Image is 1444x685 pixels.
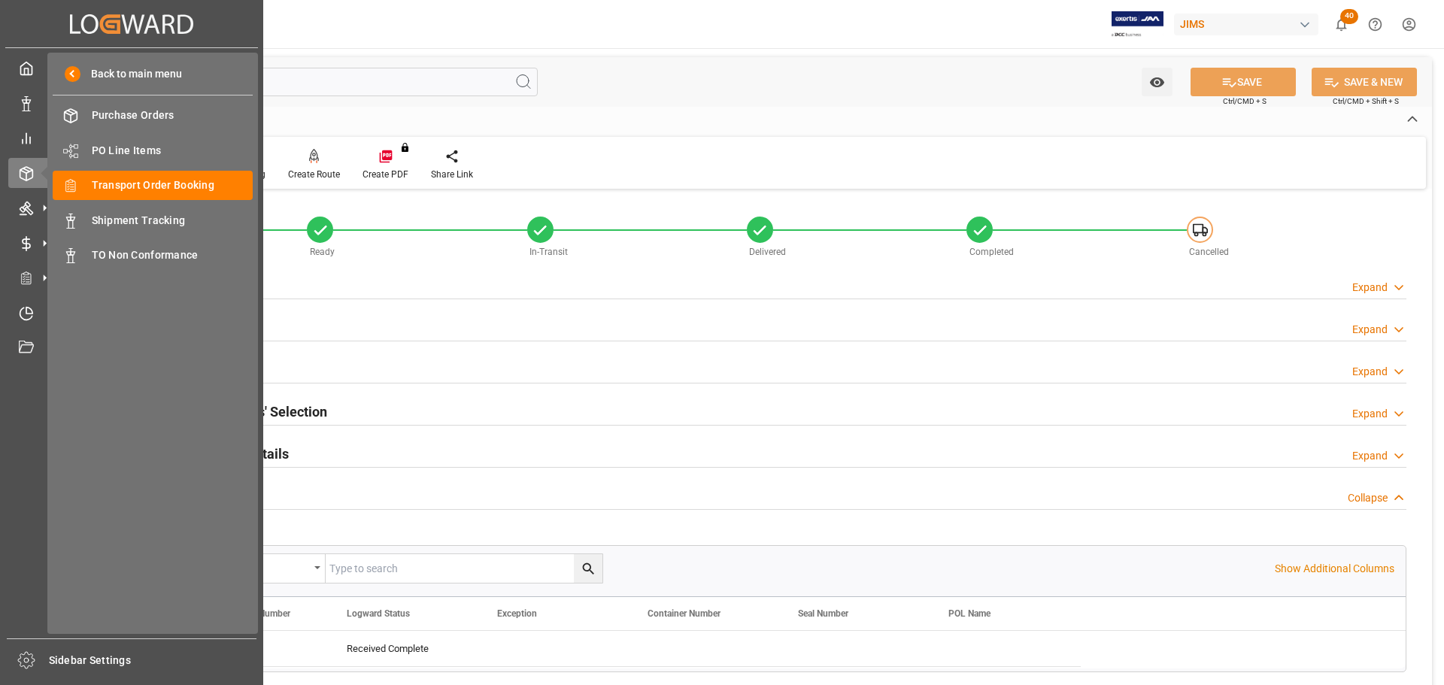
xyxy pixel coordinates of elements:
a: TO Non Conformance [53,241,253,270]
span: Seal Number [798,608,848,619]
div: Expand [1352,364,1388,380]
div: Received Complete [347,632,461,666]
a: Transport Order Booking [53,171,253,200]
span: Purchase Orders [92,108,253,123]
img: Exertis%20JAM%20-%20Email%20Logo.jpg_1722504956.jpg [1112,11,1163,38]
a: My Cockpit [8,53,255,83]
a: Shipment Tracking [53,205,253,235]
span: Container Number [648,608,720,619]
span: Ctrl/CMD + Shift + S [1333,95,1399,107]
button: show 40 new notifications [1324,8,1358,41]
div: Expand [1352,322,1388,338]
input: Type to search [326,554,602,583]
span: Logward Status [347,608,410,619]
a: Document Management [8,333,255,362]
div: Expand [1352,448,1388,464]
a: My Reports [8,123,255,153]
button: SAVE & NEW [1312,68,1417,96]
span: Back to main menu [80,66,182,82]
button: open menu [213,554,326,583]
div: Collapse [1348,490,1388,506]
button: search button [574,554,602,583]
a: Data Management [8,88,255,117]
a: Purchase Orders [53,101,253,130]
a: PO Line Items [53,135,253,165]
div: Expand [1352,280,1388,296]
div: JIMS [1174,14,1318,35]
span: Completed [969,247,1014,257]
span: Shipment Tracking [92,213,253,229]
a: Timeslot Management V2 [8,298,255,327]
div: Create Route [288,168,340,181]
span: Cancelled [1189,247,1229,257]
span: In-Transit [529,247,568,257]
span: POL Name [948,608,990,619]
span: Delivered [749,247,786,257]
div: Expand [1352,406,1388,422]
p: Show Additional Columns [1275,561,1394,577]
span: Exception [497,608,537,619]
span: Ctrl/CMD + S [1223,95,1267,107]
div: Share Link [431,168,473,181]
span: PO Line Items [92,143,253,159]
button: JIMS [1174,10,1324,38]
button: open menu [1142,68,1172,96]
span: Transport Order Booking [92,177,253,193]
div: Equals [220,557,309,574]
div: Press SPACE to select this row. [178,631,1081,667]
span: Sidebar Settings [49,653,257,668]
span: Ready [310,247,335,257]
button: SAVE [1191,68,1296,96]
span: 40 [1340,9,1358,24]
span: TO Non Conformance [92,247,253,263]
button: Help Center [1358,8,1392,41]
input: Search Fields [69,68,538,96]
